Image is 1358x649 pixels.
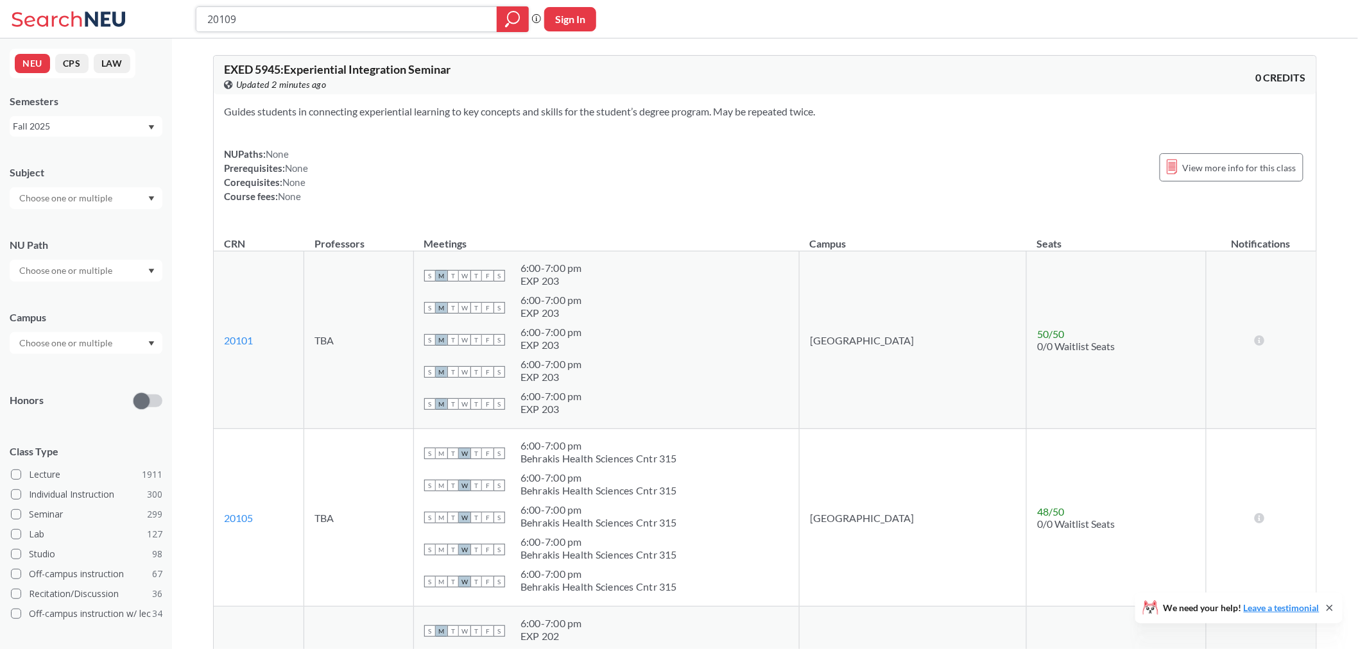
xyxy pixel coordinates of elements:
span: S [494,512,505,523]
div: Campus [10,310,162,324]
span: F [482,334,494,346]
span: S [494,544,505,555]
span: S [424,302,436,314]
span: S [494,448,505,459]
div: Fall 2025 [13,119,147,133]
span: S [424,448,436,459]
span: None [266,148,289,160]
span: T [470,625,482,637]
th: Seats [1027,224,1207,251]
div: EXP 203 [520,307,582,319]
span: EXED 5945 : Experiential Integration Seminar [224,62,451,76]
span: 34 [152,607,162,621]
div: Fall 2025Dropdown arrow [10,116,162,137]
span: F [482,512,494,523]
td: [GEOGRAPHIC_DATA] [800,251,1027,429]
div: Behrakis Health Sciences Cntr 315 [520,580,677,593]
span: 48 / 50 [1037,505,1064,518]
td: [GEOGRAPHIC_DATA] [800,429,1027,607]
div: 6:00 - 7:00 pm [520,326,582,339]
div: 6:00 - 7:00 pm [520,617,582,630]
div: EXP 203 [520,274,582,287]
span: 67 [152,567,162,581]
div: NU Path [10,238,162,252]
div: 6:00 - 7:00 pm [520,503,677,516]
div: EXP 203 [520,371,582,383]
span: S [424,544,436,555]
span: T [470,448,482,459]
span: 0/0 Waitlist Seats [1037,340,1115,352]
input: Class, professor, course number, "phrase" [206,8,488,30]
svg: Dropdown arrow [148,196,155,201]
span: 1911 [142,468,162,482]
p: Honors [10,393,44,408]
span: M [436,334,447,346]
th: Meetings [413,224,799,251]
div: 6:00 - 7:00 pm [520,390,582,403]
div: EXP 202 [520,630,582,643]
div: CRN [224,237,245,251]
svg: Dropdown arrow [148,341,155,346]
a: 20105 [224,512,253,524]
span: T [470,366,482,378]
span: 0/0 Waitlist Seats [1037,518,1115,530]
label: Recitation/Discussion [11,586,162,602]
span: M [436,366,447,378]
span: F [482,625,494,637]
span: W [459,302,470,314]
span: W [459,576,470,587]
span: M [436,625,447,637]
div: 6:00 - 7:00 pm [520,535,677,548]
div: NUPaths: Prerequisites: Corequisites: Course fees: [224,147,308,203]
span: F [482,270,494,282]
span: W [459,334,470,346]
div: 6:00 - 7:00 pm [520,568,677,580]
span: View more info for this class [1183,160,1296,176]
div: Behrakis Health Sciences Cntr 315 [520,516,677,529]
div: Subject [10,165,162,180]
span: 98 [152,547,162,561]
th: Notifications [1206,224,1316,251]
span: S [424,270,436,282]
span: S [494,625,505,637]
button: Sign In [544,7,596,31]
span: T [447,480,459,491]
label: Off-campus instruction [11,566,162,582]
label: Off-campus instruction w/ lec [11,605,162,622]
input: Choose one or multiple [13,335,121,351]
div: Dropdown arrow [10,260,162,282]
span: F [482,366,494,378]
span: W [459,625,470,637]
span: T [447,302,459,314]
div: Dropdown arrow [10,187,162,209]
span: S [494,398,505,410]
a: 20101 [224,334,253,346]
span: M [436,576,447,587]
span: M [436,480,447,491]
span: S [424,625,436,637]
span: T [470,544,482,555]
span: M [436,302,447,314]
th: Professors [304,224,414,251]
span: 50 / 50 [1037,328,1064,340]
span: F [482,302,494,314]
span: None [278,190,301,202]
span: 300 [147,487,162,501]
th: Campus [800,224,1027,251]
div: Dropdown arrow [10,332,162,354]
span: W [459,398,470,410]
span: S [424,480,436,491]
div: magnifying glass [497,6,529,32]
span: M [436,270,447,282]
section: Guides students in connecting experiential learning to key concepts and skills for the student’s ... [224,105,1306,119]
span: T [470,480,482,491]
span: T [447,544,459,555]
span: M [436,544,447,555]
span: T [447,448,459,459]
label: Seminar [11,506,162,523]
span: T [470,576,482,587]
span: T [470,334,482,346]
span: S [494,480,505,491]
span: S [424,512,436,523]
span: S [494,302,505,314]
